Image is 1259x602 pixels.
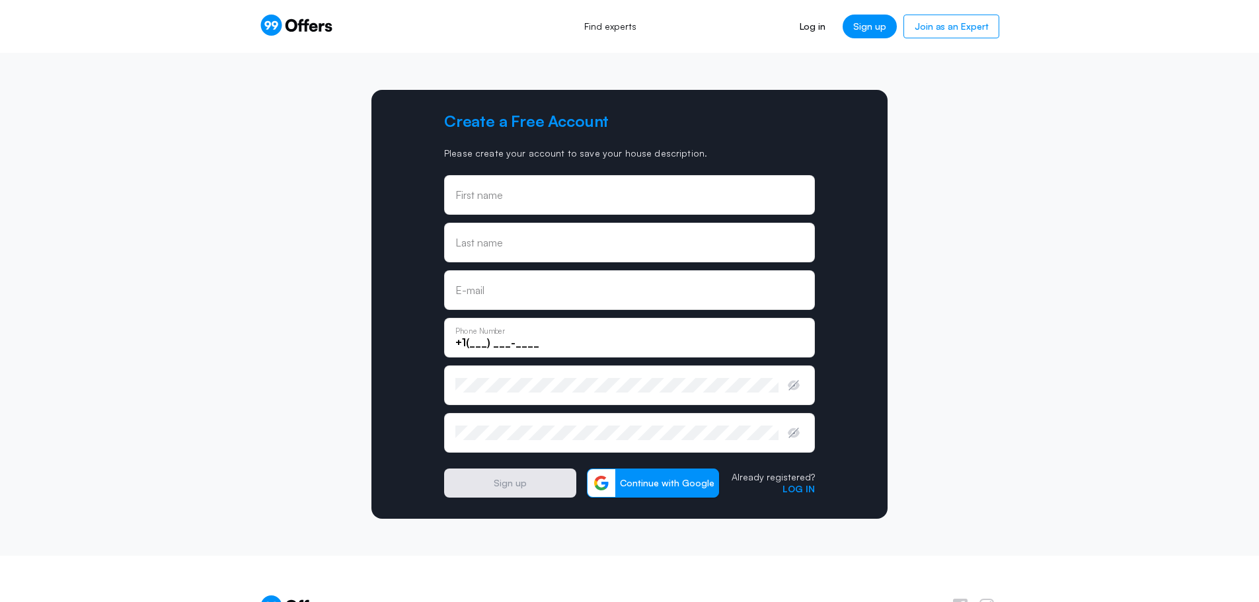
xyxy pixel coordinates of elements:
a: Sign up [843,15,897,38]
p: Already registered? [732,471,815,483]
p: Please create your account to save your house description. [444,147,815,159]
button: Continue with Google [587,469,719,498]
a: Log in [789,15,836,38]
span: Continue with Google [615,477,718,489]
h2: Create a Free Account [444,111,815,132]
a: Join as an Expert [903,15,999,38]
a: Find experts [570,12,651,41]
a: Log in [782,483,815,494]
button: Sign up [444,469,576,498]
